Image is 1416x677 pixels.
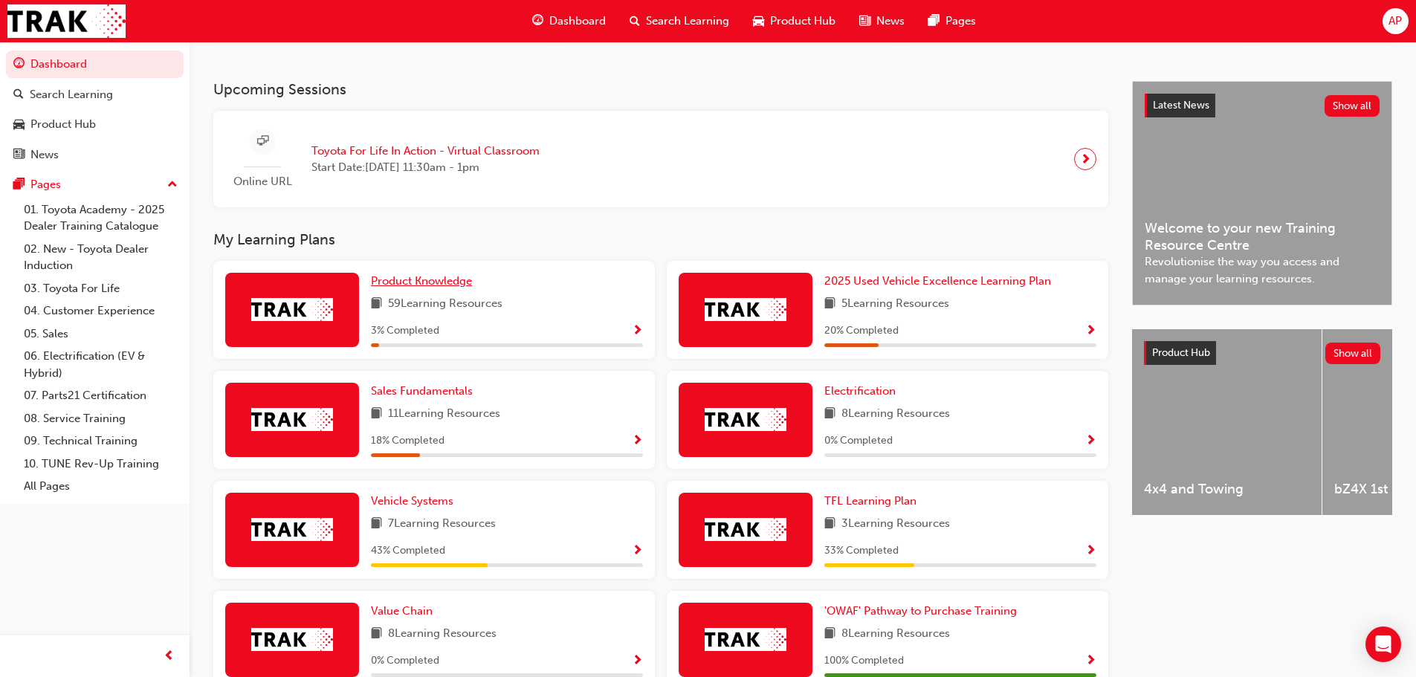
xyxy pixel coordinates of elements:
[251,518,333,541] img: Trak
[225,173,300,190] span: Online URL
[388,625,497,644] span: 8 Learning Resources
[618,6,741,36] a: search-iconSearch Learning
[549,13,606,30] span: Dashboard
[371,295,382,314] span: book-icon
[18,384,184,407] a: 07. Parts21 Certification
[18,299,184,323] a: 04. Customer Experience
[18,277,184,300] a: 03. Toyota For Life
[1085,325,1096,338] span: Show Progress
[1085,655,1096,668] span: Show Progress
[371,384,473,398] span: Sales Fundamentals
[18,345,184,384] a: 06. Electrification (EV & Hybrid)
[30,146,59,163] div: News
[18,475,184,498] a: All Pages
[18,430,184,453] a: 09. Technical Training
[630,12,640,30] span: search-icon
[824,274,1051,288] span: 2025 Used Vehicle Excellence Learning Plan
[1085,652,1096,670] button: Show Progress
[213,81,1108,98] h3: Upcoming Sessions
[213,231,1108,248] h3: My Learning Plans
[371,273,478,290] a: Product Knowledge
[18,198,184,238] a: 01. Toyota Academy - 2025 Dealer Training Catalogue
[371,603,439,620] a: Value Chain
[1085,432,1096,450] button: Show Progress
[1145,94,1380,117] a: Latest NewsShow all
[251,298,333,321] img: Trak
[859,12,870,30] span: news-icon
[167,175,178,195] span: up-icon
[824,515,835,534] span: book-icon
[1145,253,1380,287] span: Revolutionise the way you access and manage your learning resources.
[18,453,184,476] a: 10. TUNE Rev-Up Training
[632,655,643,668] span: Show Progress
[1085,545,1096,558] span: Show Progress
[532,12,543,30] span: guage-icon
[18,238,184,277] a: 02. New - Toyota Dealer Induction
[371,515,382,534] span: book-icon
[6,171,184,198] button: Pages
[371,433,444,450] span: 18 % Completed
[916,6,988,36] a: pages-iconPages
[824,384,896,398] span: Electrification
[1144,481,1310,498] span: 4x4 and Towing
[1132,329,1322,515] a: 4x4 and Towing
[632,652,643,670] button: Show Progress
[311,159,540,176] span: Start Date: [DATE] 11:30am - 1pm
[824,625,835,644] span: book-icon
[824,603,1023,620] a: 'OWAF' Pathway to Purchase Training
[770,13,835,30] span: Product Hub
[632,322,643,340] button: Show Progress
[13,58,25,71] span: guage-icon
[371,383,479,400] a: Sales Fundamentals
[1132,81,1392,305] a: Latest NewsShow allWelcome to your new Training Resource CentreRevolutionise the way you access a...
[841,625,950,644] span: 8 Learning Resources
[1144,341,1380,365] a: Product HubShow all
[824,383,902,400] a: Electrification
[824,405,835,424] span: book-icon
[824,323,899,340] span: 20 % Completed
[824,433,893,450] span: 0 % Completed
[13,118,25,132] span: car-icon
[225,123,1096,196] a: Online URLToyota For Life In Action - Virtual ClassroomStart Date:[DATE] 11:30am - 1pm
[841,295,949,314] span: 5 Learning Resources
[1080,149,1091,169] span: next-icon
[6,141,184,169] a: News
[13,149,25,162] span: news-icon
[30,176,61,193] div: Pages
[371,405,382,424] span: book-icon
[13,178,25,192] span: pages-icon
[841,515,950,534] span: 3 Learning Resources
[741,6,847,36] a: car-iconProduct Hub
[1152,346,1210,359] span: Product Hub
[388,515,496,534] span: 7 Learning Resources
[1325,95,1380,117] button: Show all
[824,604,1017,618] span: 'OWAF' Pathway to Purchase Training
[18,407,184,430] a: 08. Service Training
[371,493,459,510] a: Vehicle Systems
[257,132,268,151] span: sessionType_ONLINE_URL-icon
[928,12,940,30] span: pages-icon
[18,323,184,346] a: 05. Sales
[371,604,433,618] span: Value Chain
[705,628,786,651] img: Trak
[388,295,502,314] span: 59 Learning Resources
[251,408,333,431] img: Trak
[520,6,618,36] a: guage-iconDashboard
[632,432,643,450] button: Show Progress
[824,295,835,314] span: book-icon
[876,13,905,30] span: News
[945,13,976,30] span: Pages
[847,6,916,36] a: news-iconNews
[371,652,439,670] span: 0 % Completed
[388,405,500,424] span: 11 Learning Resources
[1085,542,1096,560] button: Show Progress
[824,273,1057,290] a: 2025 Used Vehicle Excellence Learning Plan
[824,493,922,510] a: TFL Learning Plan
[1383,8,1409,34] button: AP
[632,542,643,560] button: Show Progress
[646,13,729,30] span: Search Learning
[705,518,786,541] img: Trak
[1085,435,1096,448] span: Show Progress
[371,494,453,508] span: Vehicle Systems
